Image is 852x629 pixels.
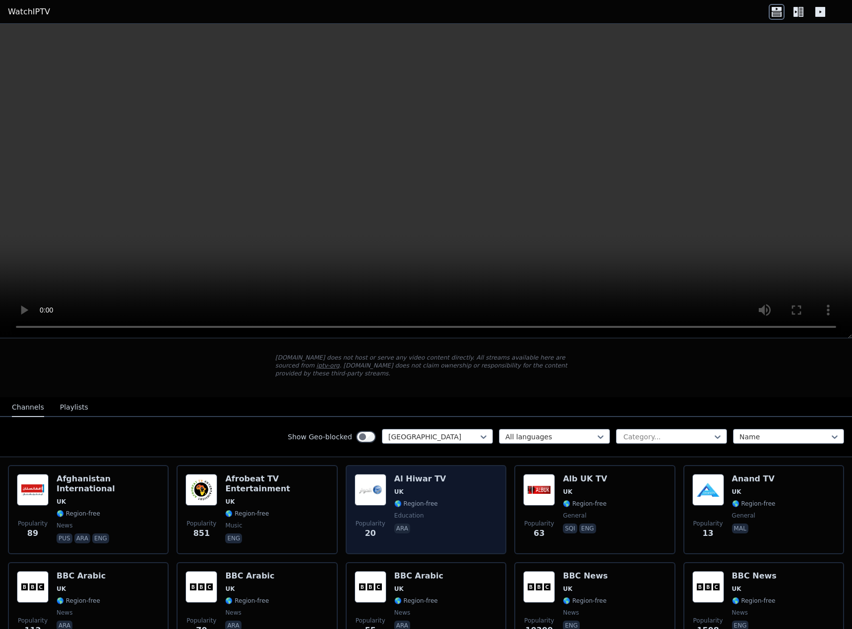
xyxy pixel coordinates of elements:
[316,362,340,369] a: iptv-org
[288,432,352,442] label: Show Geo-blocked
[92,533,109,543] p: eng
[732,500,776,508] span: 🌎 Region-free
[57,597,100,605] span: 🌎 Region-free
[57,609,72,617] span: news
[355,474,386,506] img: Al Hiwar TV
[394,488,404,496] span: UK
[563,500,607,508] span: 🌎 Region-free
[275,354,577,377] p: [DOMAIN_NAME] does not host or serve any video content directly. All streams available here are s...
[356,520,385,527] span: Popularity
[57,533,72,543] p: pus
[732,571,777,581] h6: BBC News
[225,474,328,494] h6: Afrobeat TV Entertainment
[523,571,555,603] img: BBC News
[18,617,48,625] span: Popularity
[732,524,748,533] p: mal
[524,617,554,625] span: Popularity
[563,488,572,496] span: UK
[186,617,216,625] span: Popularity
[524,520,554,527] span: Popularity
[563,474,607,484] h6: Alb UK TV
[57,498,66,506] span: UK
[563,512,586,520] span: general
[225,597,269,605] span: 🌎 Region-free
[225,571,274,581] h6: BBC Arabic
[57,585,66,593] span: UK
[57,474,160,494] h6: Afghanistan International
[563,524,577,533] p: sqi
[563,571,608,581] h6: BBC News
[523,474,555,506] img: Alb UK TV
[394,474,446,484] h6: Al Hiwar TV
[18,520,48,527] span: Popularity
[12,398,44,417] button: Channels
[27,527,38,539] span: 89
[693,617,723,625] span: Popularity
[732,609,748,617] span: news
[17,474,49,506] img: Afghanistan International
[394,500,438,508] span: 🌎 Region-free
[394,609,410,617] span: news
[225,533,242,543] p: eng
[225,609,241,617] span: news
[702,527,713,539] span: 13
[394,512,424,520] span: education
[563,609,579,617] span: news
[225,498,235,506] span: UK
[8,6,50,18] a: WatchIPTV
[355,571,386,603] img: BBC Arabic
[225,585,235,593] span: UK
[185,571,217,603] img: BBC Arabic
[356,617,385,625] span: Popularity
[57,571,106,581] h6: BBC Arabic
[225,522,242,529] span: music
[74,533,90,543] p: ara
[579,524,596,533] p: eng
[225,510,269,518] span: 🌎 Region-free
[732,597,776,605] span: 🌎 Region-free
[394,597,438,605] span: 🌎 Region-free
[57,510,100,518] span: 🌎 Region-free
[732,488,741,496] span: UK
[692,571,724,603] img: BBC News
[365,527,376,539] span: 20
[60,398,88,417] button: Playlists
[193,527,210,539] span: 851
[534,527,545,539] span: 63
[185,474,217,506] img: Afrobeat TV Entertainment
[57,522,72,529] span: news
[186,520,216,527] span: Popularity
[394,571,443,581] h6: BBC Arabic
[692,474,724,506] img: Anand TV
[563,585,572,593] span: UK
[394,524,410,533] p: ara
[732,585,741,593] span: UK
[394,585,404,593] span: UK
[732,512,755,520] span: general
[17,571,49,603] img: BBC Arabic
[693,520,723,527] span: Popularity
[563,597,607,605] span: 🌎 Region-free
[732,474,776,484] h6: Anand TV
